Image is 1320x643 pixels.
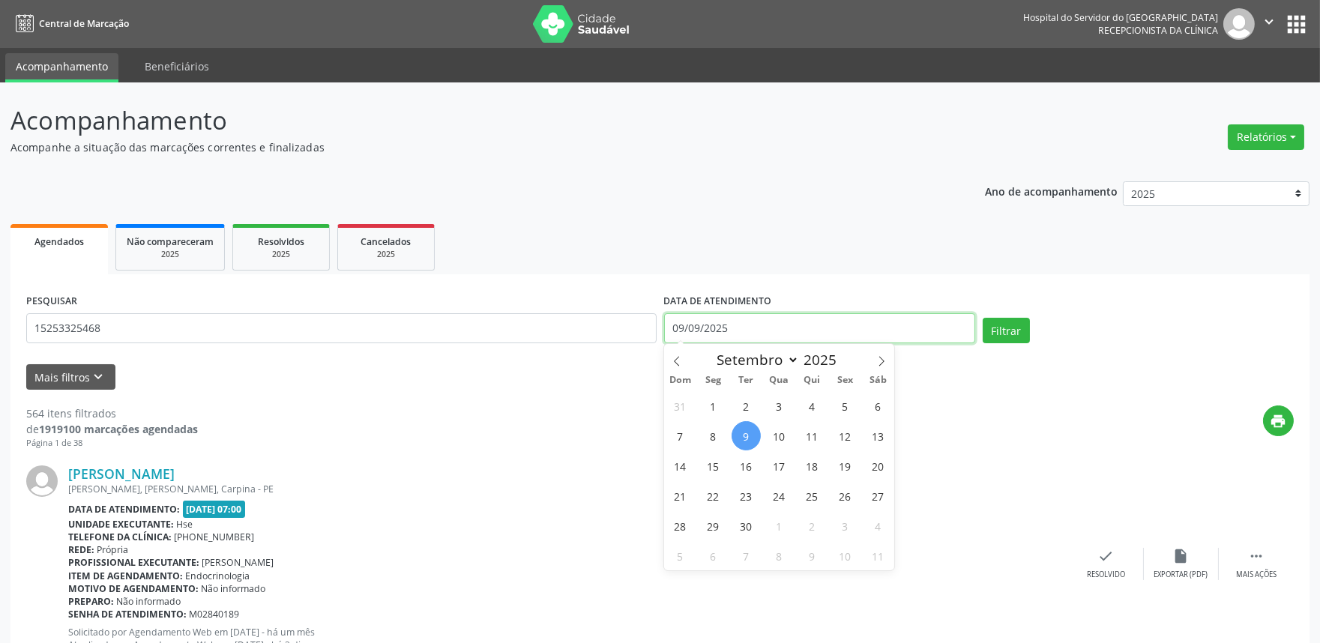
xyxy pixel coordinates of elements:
span: Ter [730,375,763,385]
span: Agendados [34,235,84,248]
span: Endocrinologia [186,570,250,582]
span: Outubro 8, 2025 [765,541,794,570]
span: Sáb [861,375,894,385]
strong: 1919100 marcações agendadas [39,422,198,436]
i: print [1271,413,1287,429]
b: Senha de atendimento: [68,608,187,621]
i:  [1261,13,1277,30]
span: Outubro 3, 2025 [831,511,860,540]
button: Mais filtroskeyboard_arrow_down [26,364,115,390]
span: Setembro 27, 2025 [864,481,893,510]
span: Setembro 12, 2025 [831,421,860,450]
span: Sex [828,375,861,385]
span: [DATE] 07:00 [183,501,246,518]
span: Setembro 20, 2025 [864,451,893,480]
span: Setembro 25, 2025 [798,481,827,510]
span: Setembro 24, 2025 [765,481,794,510]
span: Setembro 22, 2025 [699,481,728,510]
span: Dom [664,375,697,385]
span: Setembro 1, 2025 [699,391,728,420]
a: [PERSON_NAME] [68,465,175,482]
i: insert_drive_file [1173,548,1190,564]
b: Telefone da clínica: [68,531,172,543]
label: DATA DE ATENDIMENTO [664,290,772,313]
span: Setembro 23, 2025 [732,481,761,510]
span: Setembro 9, 2025 [732,421,761,450]
span: Outubro 9, 2025 [798,541,827,570]
b: Rede: [68,543,94,556]
div: Resolvido [1087,570,1125,580]
span: Setembro 15, 2025 [699,451,728,480]
span: Recepcionista da clínica [1098,24,1218,37]
b: Item de agendamento: [68,570,183,582]
button:  [1255,8,1283,40]
span: Setembro 29, 2025 [699,511,728,540]
span: Setembro 14, 2025 [666,451,695,480]
span: Setembro 21, 2025 [666,481,695,510]
span: Setembro 28, 2025 [666,511,695,540]
p: Acompanhamento [10,102,920,139]
button: Filtrar [983,318,1030,343]
span: Setembro 11, 2025 [798,421,827,450]
span: Setembro 30, 2025 [732,511,761,540]
div: 564 itens filtrados [26,405,198,421]
span: Outubro 7, 2025 [732,541,761,570]
a: Acompanhamento [5,53,118,82]
span: Outubro 1, 2025 [765,511,794,540]
i: keyboard_arrow_down [91,369,107,385]
button: apps [1283,11,1310,37]
span: Hse [177,518,193,531]
p: Acompanhe a situação das marcações correntes e finalizadas [10,139,920,155]
div: Exportar (PDF) [1154,570,1208,580]
div: Hospital do Servidor do [GEOGRAPHIC_DATA] [1023,11,1218,24]
span: Qua [763,375,796,385]
span: Setembro 2, 2025 [732,391,761,420]
span: Setembro 13, 2025 [864,421,893,450]
span: Setembro 5, 2025 [831,391,860,420]
span: Própria [97,543,129,556]
span: Resolvidos [258,235,304,248]
div: 2025 [349,249,424,260]
p: Ano de acompanhamento [985,181,1118,200]
div: 2025 [127,249,214,260]
span: Qui [795,375,828,385]
span: Setembro 8, 2025 [699,421,728,450]
span: Setembro 19, 2025 [831,451,860,480]
span: Outubro 4, 2025 [864,511,893,540]
span: Setembro 7, 2025 [666,421,695,450]
span: Setembro 10, 2025 [765,421,794,450]
label: PESQUISAR [26,290,77,313]
span: Setembro 6, 2025 [864,391,893,420]
span: Setembro 4, 2025 [798,391,827,420]
i:  [1248,548,1265,564]
b: Motivo de agendamento: [68,582,199,595]
span: Não compareceram [127,235,214,248]
span: Seg [697,375,730,385]
span: Setembro 18, 2025 [798,451,827,480]
img: img [1223,8,1255,40]
span: Central de Marcação [39,17,129,30]
b: Data de atendimento: [68,503,180,516]
span: Setembro 16, 2025 [732,451,761,480]
span: Outubro 6, 2025 [699,541,728,570]
button: print [1263,405,1294,436]
img: img [26,465,58,497]
span: Não informado [202,582,266,595]
i: check [1098,548,1115,564]
span: Setembro 3, 2025 [765,391,794,420]
input: Year [799,350,849,369]
span: Agosto 31, 2025 [666,391,695,420]
div: 2025 [244,249,319,260]
input: Selecione um intervalo [664,313,975,343]
button: Relatórios [1228,124,1304,150]
span: Setembro 17, 2025 [765,451,794,480]
div: de [26,421,198,437]
span: M02840189 [190,608,240,621]
span: [PERSON_NAME] [202,556,274,569]
a: Beneficiários [134,53,220,79]
b: Preparo: [68,595,114,608]
b: Unidade executante: [68,518,174,531]
span: Cancelados [361,235,412,248]
span: Não informado [117,595,181,608]
span: Outubro 10, 2025 [831,541,860,570]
